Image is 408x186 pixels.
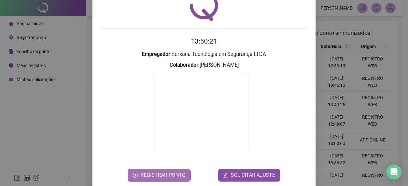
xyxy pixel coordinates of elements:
span: edit [223,173,228,178]
h3: : Berkana Tecnologia em Segurança LTDA [100,50,308,59]
strong: Colaborador [170,62,198,68]
span: SOLICITAR AJUSTE [231,171,275,179]
h3: : [PERSON_NAME] [100,61,308,69]
span: clock-circle [133,173,138,178]
div: Open Intercom Messenger [386,164,402,180]
button: editSOLICITAR AJUSTE [218,169,280,182]
button: REGISTRAR PONTO [128,169,191,182]
strong: Empregador [142,51,170,57]
time: 13:50:21 [191,38,217,45]
span: REGISTRAR PONTO [141,171,186,179]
